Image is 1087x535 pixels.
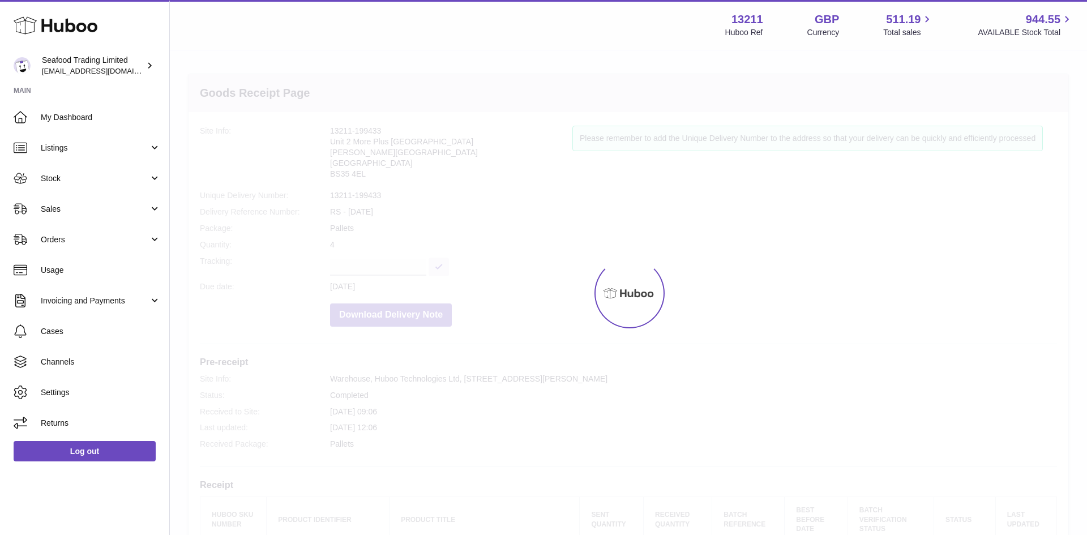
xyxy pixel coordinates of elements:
[42,55,144,76] div: Seafood Trading Limited
[725,27,763,38] div: Huboo Ref
[14,441,156,461] a: Log out
[807,27,840,38] div: Currency
[41,387,161,398] span: Settings
[815,12,839,27] strong: GBP
[41,204,149,215] span: Sales
[41,234,149,245] span: Orders
[41,418,161,429] span: Returns
[883,27,934,38] span: Total sales
[883,12,934,38] a: 511.19 Total sales
[886,12,921,27] span: 511.19
[731,12,763,27] strong: 13211
[41,173,149,184] span: Stock
[41,326,161,337] span: Cases
[42,66,166,75] span: [EMAIL_ADDRESS][DOMAIN_NAME]
[41,357,161,367] span: Channels
[41,143,149,153] span: Listings
[41,265,161,276] span: Usage
[41,296,149,306] span: Invoicing and Payments
[14,57,31,74] img: online@rickstein.com
[978,12,1073,38] a: 944.55 AVAILABLE Stock Total
[1026,12,1060,27] span: 944.55
[978,27,1073,38] span: AVAILABLE Stock Total
[41,112,161,123] span: My Dashboard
